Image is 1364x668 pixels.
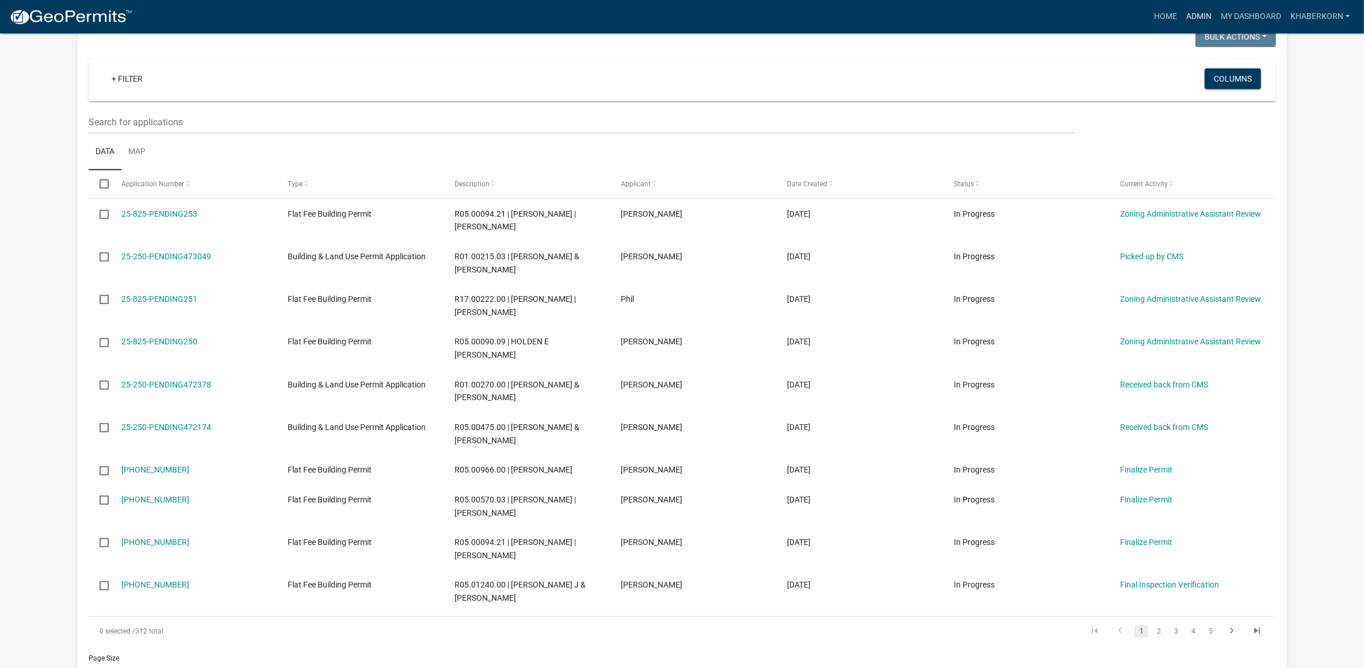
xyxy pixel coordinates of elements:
[1195,26,1276,47] button: Bulk Actions
[788,252,811,261] span: 09/03/2025
[954,495,995,504] span: In Progress
[288,580,372,589] span: Flat Fee Building Permit
[121,423,211,432] a: 25-250-PENDING472174
[954,252,995,261] span: In Progress
[1120,495,1172,504] a: Finalize Permit
[1120,209,1261,218] a: Zoning Administrative Assistant Review
[788,380,811,389] span: 09/02/2025
[454,294,576,317] span: R17.00222.00 | MATTHEW MORRISEY | ROGER D MORRISEY
[1182,6,1216,28] a: Admin
[788,180,828,188] span: Date Created
[621,294,634,304] span: Phil
[288,380,426,389] span: Building & Land Use Permit Application
[788,337,811,346] span: 09/02/2025
[102,68,152,89] a: + Filter
[454,465,572,474] span: R05.00966.00 | GAYLON M CARMACK
[454,252,579,274] span: R01.00215.03 | MICHAEL L & SHIRLEY A MANTHEI
[1205,68,1261,89] button: Columns
[1185,621,1202,641] li: page 4
[954,465,995,474] span: In Progress
[1109,625,1131,638] a: go to previous page
[1186,625,1200,638] a: 4
[454,538,576,560] span: R05.00094.21 | DAVID A BALL | KARLA KLEMME
[1134,625,1148,638] a: 1
[100,627,135,635] span: 0 selected /
[954,294,995,304] span: In Progress
[1169,625,1183,638] a: 3
[288,294,372,304] span: Flat Fee Building Permit
[954,180,974,188] span: Status
[89,170,110,198] datatable-header-cell: Select
[776,170,942,198] datatable-header-cell: Date Created
[1120,538,1172,547] a: Finalize Permit
[288,209,372,218] span: Flat Fee Building Permit
[121,380,211,389] a: 25-250-PENDING472378
[121,337,197,346] a: 25-825-PENDING250
[121,580,189,589] a: [PHONE_NUMBER]
[288,465,372,474] span: Flat Fee Building Permit
[1202,621,1219,641] li: page 5
[1120,580,1219,589] a: Final Inspection Verification
[277,170,443,198] datatable-header-cell: Type
[954,209,995,218] span: In Progress
[788,538,811,547] span: 09/01/2025
[788,294,811,304] span: 09/03/2025
[1167,621,1185,641] li: page 3
[1246,625,1268,638] a: go to last page
[621,380,682,389] span: Michael Lindhart
[454,580,586,602] span: R05.01240.00 | ELROY J & PENNY L DORNINK
[621,337,682,346] span: Melissa Cooklock
[621,180,651,188] span: Applicant
[954,580,995,589] span: In Progress
[454,337,549,359] span: R05.00090.09 | HOLDEN E HARTERT
[788,209,811,218] span: 09/03/2025
[1120,337,1261,346] a: Zoning Administrative Assistant Review
[621,252,682,261] span: Shirley Manthei
[621,538,682,547] span: Karla Klemme
[454,495,576,517] span: R05.00570.03 | JAN L MRACHEK | C E GRABOWSKI
[444,170,610,198] datatable-header-cell: Description
[121,180,184,188] span: Application Number
[1120,423,1208,432] a: Received back from CMS
[621,423,682,432] span: Barry Wentworth
[121,495,189,504] a: [PHONE_NUMBER]
[1133,621,1150,641] li: page 1
[788,495,811,504] span: 09/02/2025
[121,538,189,547] a: [PHONE_NUMBER]
[1152,625,1166,638] a: 2
[1109,170,1275,198] datatable-header-cell: Current Activity
[454,380,579,402] span: R01.00270.00 | MICHAEL A & MOLLY M LINDHART
[454,180,490,188] span: Description
[954,337,995,346] span: In Progress
[121,209,197,218] a: 25-825-PENDING253
[1286,6,1355,28] a: khaberkorn
[1216,6,1286,28] a: My Dashboard
[788,465,811,474] span: 09/02/2025
[621,209,682,218] span: Karla Klemme
[1120,180,1168,188] span: Current Activity
[121,294,197,304] a: 25-825-PENDING251
[288,538,372,547] span: Flat Fee Building Permit
[954,538,995,547] span: In Progress
[454,423,579,445] span: R05.00475.00 | ROLAND D & DOROTHY K KALLSTROM
[121,134,152,171] a: Map
[288,495,372,504] span: Flat Fee Building Permit
[610,170,776,198] datatable-header-cell: Applicant
[943,170,1109,198] datatable-header-cell: Status
[89,617,559,646] div: 312 total
[1149,6,1182,28] a: Home
[621,580,682,589] span: Geoff Christensen
[1120,380,1208,389] a: Received back from CMS
[621,465,682,474] span: Melissa Cooklock
[1221,625,1243,638] a: go to next page
[954,380,995,389] span: In Progress
[89,134,121,171] a: Data
[1150,621,1167,641] li: page 2
[288,423,426,432] span: Building & Land Use Permit Application
[89,110,1075,134] input: Search for applications
[121,465,189,474] a: [PHONE_NUMBER]
[954,423,995,432] span: In Progress
[288,180,303,188] span: Type
[1203,625,1217,638] a: 5
[288,337,372,346] span: Flat Fee Building Permit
